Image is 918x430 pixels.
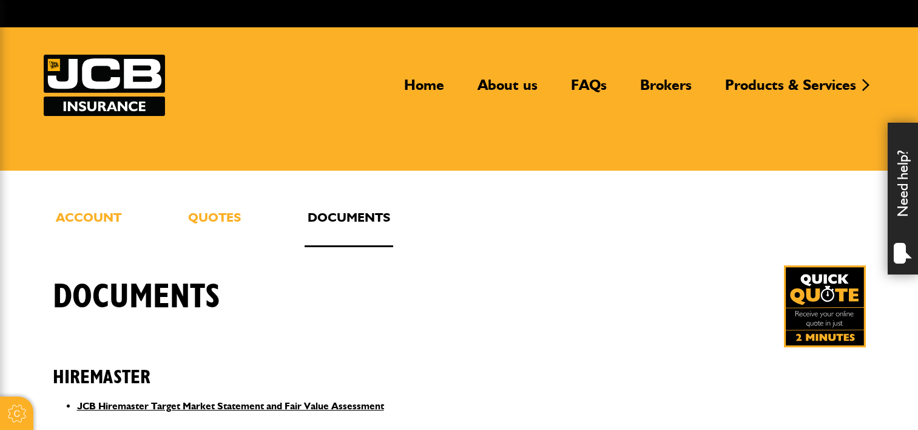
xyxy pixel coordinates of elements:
img: Quick Quote [784,265,866,347]
a: JCB Insurance Services [44,55,165,116]
img: JCB Insurance Services logo [44,55,165,116]
a: FAQs [562,76,616,104]
a: About us [468,76,547,104]
a: Home [395,76,453,104]
h1: Documents [53,277,220,318]
a: Documents [305,207,393,247]
a: Account [53,207,124,247]
div: Need help? [888,123,918,275]
a: Get your insurance quote in just 2-minutes [784,265,866,347]
a: Quotes [185,207,244,247]
a: Products & Services [716,76,865,104]
h2: Hiremaster [53,347,866,389]
a: JCB Hiremaster Target Market Statement and Fair Value Assessment [77,400,384,412]
a: Brokers [631,76,701,104]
